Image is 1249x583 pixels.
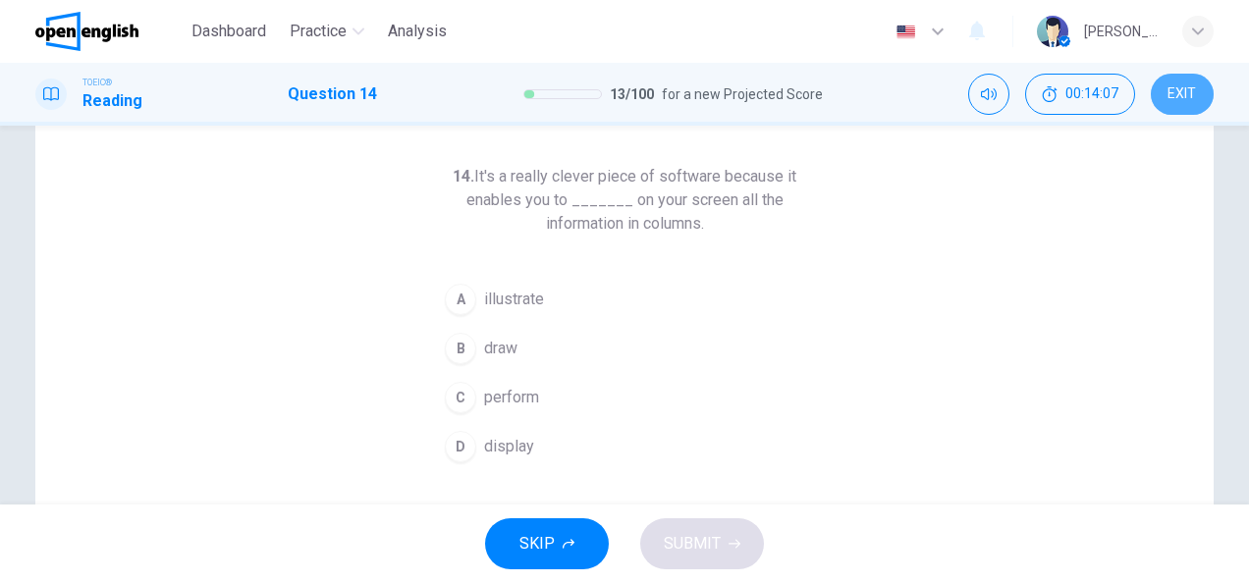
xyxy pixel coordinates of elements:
span: Dashboard [191,20,266,43]
span: display [484,435,534,458]
div: D [445,431,476,462]
span: draw [484,337,517,360]
button: Ddisplay [436,422,813,471]
span: EXIT [1168,86,1196,102]
h1: Question 14 [288,82,377,106]
div: Hide [1025,74,1135,115]
div: B [445,333,476,364]
img: en [894,25,918,39]
a: OpenEnglish logo [35,12,184,51]
span: 13 / 100 [610,82,654,106]
button: Aillustrate [436,275,813,324]
div: Mute [968,74,1009,115]
span: Practice [290,20,347,43]
button: Cperform [436,373,813,422]
div: A [445,284,476,315]
button: 00:14:07 [1025,74,1135,115]
button: Dashboard [184,14,274,49]
div: [PERSON_NAME] [1084,20,1159,43]
button: Practice [282,14,372,49]
button: EXIT [1151,74,1214,115]
div: C [445,382,476,413]
span: illustrate [484,288,544,311]
span: perform [484,386,539,409]
strong: 14. [453,167,474,185]
h6: It's a really clever piece of software because it enables you to _______ on your screen all the i... [436,165,813,236]
span: 00:14:07 [1065,86,1118,102]
span: TOEIC® [82,76,112,89]
button: SKIP [485,518,609,569]
img: OpenEnglish logo [35,12,138,51]
span: for a new Projected Score [662,82,823,106]
button: Bdraw [436,324,813,373]
img: Profile picture [1037,16,1068,47]
span: Analysis [388,20,447,43]
h1: Reading [82,89,142,113]
button: Analysis [380,14,455,49]
span: SKIP [519,530,555,557]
